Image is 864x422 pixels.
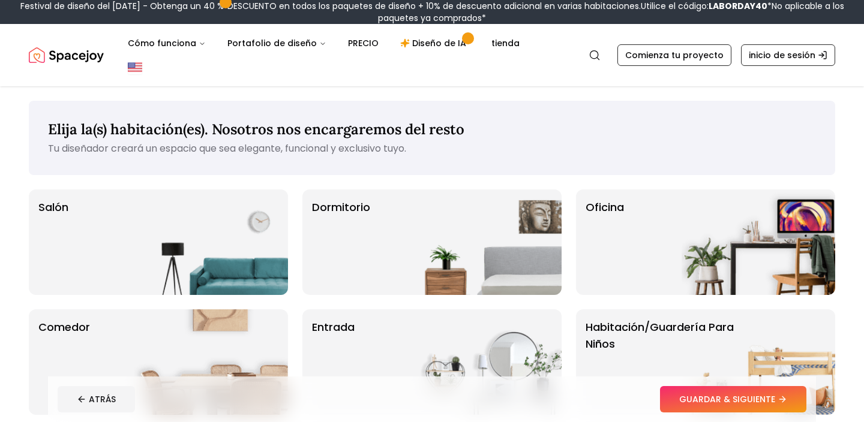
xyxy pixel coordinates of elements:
button: Portafolio de diseño [218,31,336,55]
img: Habitación/Guardería para niños [682,309,835,415]
a: Diseño de IA [391,31,479,55]
a: tienda [482,31,529,55]
img: Entrada [408,309,562,415]
p: Salón [38,199,68,285]
a: inicio de sesión [741,44,835,66]
span: Elija la(s) habitación(es). Nosotros nos encargaremos del resto [48,120,464,138]
p: Dormitorio [312,199,370,285]
a: Spacejoy [29,43,104,67]
p: Comedor [38,319,90,405]
nav: Principal [118,31,529,55]
nav: Global [29,24,835,86]
img: Estados Unidos [128,60,142,74]
p: Tu diseñador creará un espacio que sea elegante, funcional y exclusivo tuyo. [48,141,816,156]
img: Salón [134,189,288,295]
p: Habitación/Guardería para niños [586,319,736,405]
img: Logotipo de Spacejoy [29,43,104,67]
p: Entrada [312,319,355,405]
button: ATRÁS [58,386,135,412]
button: GUARDAR & SIGUIENTE [660,386,806,412]
button: Cómo funciona [118,31,215,55]
img: Dormitorio [408,189,562,295]
img: Comedor [134,309,288,415]
img: oficina [682,189,835,295]
p: oficina [586,199,624,285]
a: PRECIO [338,31,388,55]
a: Comienza tu proyecto [617,44,731,66]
